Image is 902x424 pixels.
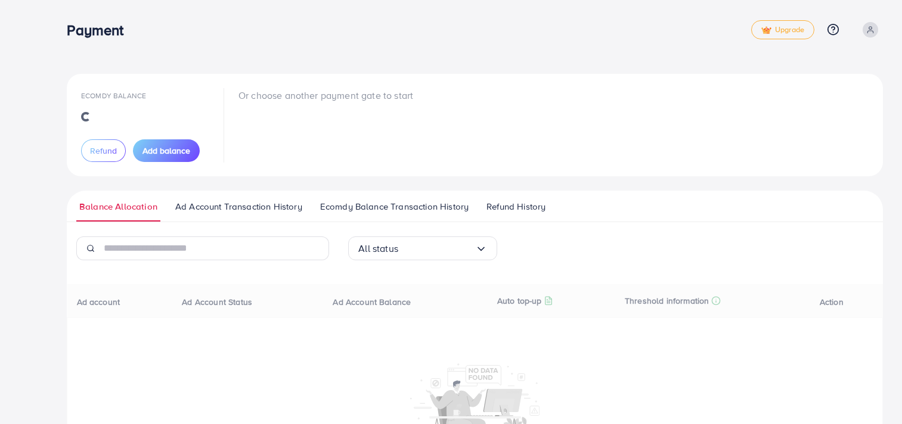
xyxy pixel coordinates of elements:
span: Ad Account Transaction History [175,200,302,213]
span: Add balance [142,145,190,157]
a: tickUpgrade [751,20,814,39]
span: Refund [90,145,117,157]
input: Search for option [398,239,475,258]
span: Ecomdy Balance [81,91,146,101]
button: Add balance [133,139,200,162]
span: Ecomdy Balance Transaction History [320,200,469,213]
span: Refund History [486,200,545,213]
img: tick [761,26,771,35]
h3: Payment [67,21,133,39]
div: Search for option [348,236,497,260]
span: Balance Allocation [79,200,157,213]
button: Refund [81,139,126,162]
span: All status [358,239,398,258]
p: Or choose another payment gate to start [238,88,413,102]
span: Upgrade [761,26,804,35]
